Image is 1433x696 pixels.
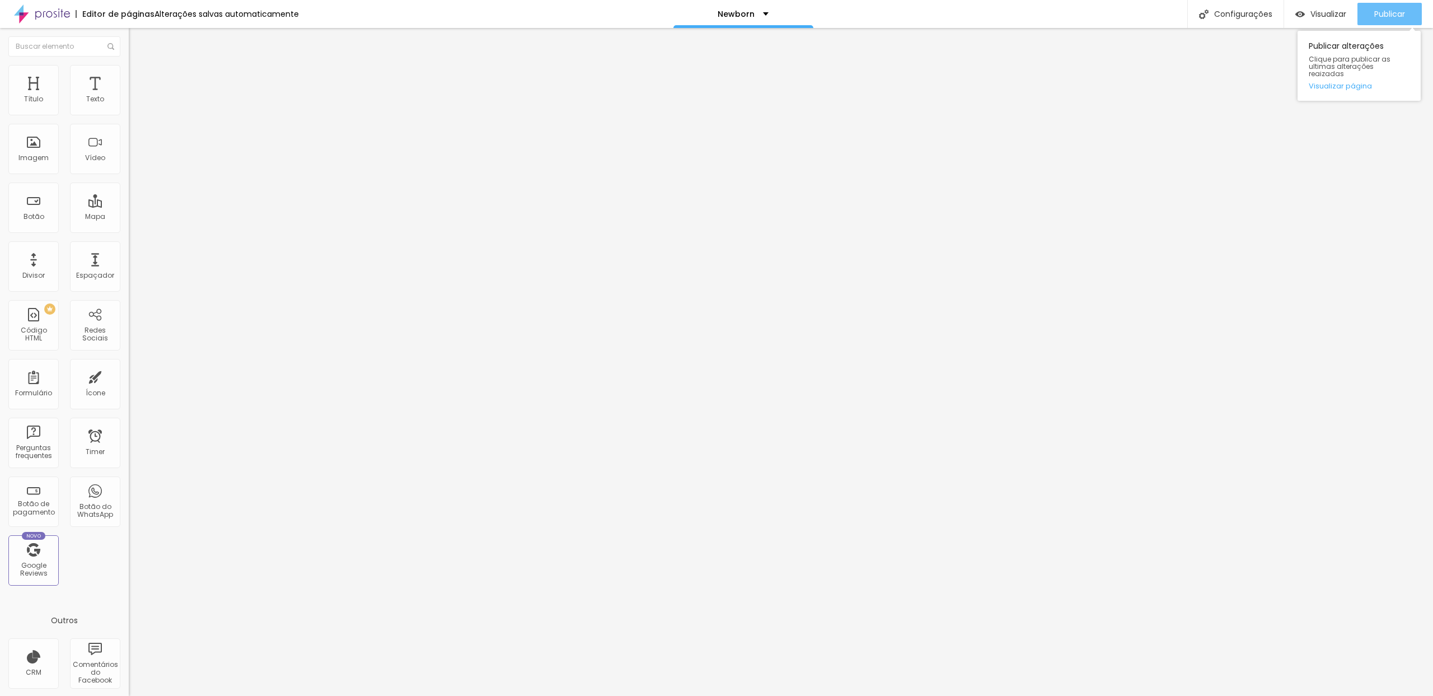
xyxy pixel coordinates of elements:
div: Google Reviews [11,562,55,578]
div: CRM [26,669,41,676]
div: Mapa [85,213,105,221]
div: Espaçador [76,272,114,279]
div: Divisor [22,272,45,279]
input: Buscar elemento [8,36,120,57]
div: Botão do WhatsApp [73,503,117,519]
p: Newborn [718,10,755,18]
div: Texto [86,95,104,103]
iframe: Editor [129,28,1433,696]
div: Timer [86,448,105,456]
div: Botão de pagamento [11,500,55,516]
div: Vídeo [85,154,105,162]
div: Ícone [86,389,105,397]
a: Visualizar página [1309,82,1409,90]
div: Imagem [18,154,49,162]
div: Editor de páginas [76,10,154,18]
div: Comentários do Facebook [73,661,117,685]
div: Alterações salvas automaticamente [154,10,299,18]
div: Formulário [15,389,52,397]
div: Código HTML [11,326,55,343]
img: view-1.svg [1295,10,1305,19]
span: Visualizar [1310,10,1346,18]
div: Botão [24,213,44,221]
img: Icone [107,43,114,50]
div: Título [24,95,43,103]
div: Perguntas frequentes [11,444,55,460]
button: Publicar [1357,3,1422,25]
div: Novo [22,532,46,540]
div: Publicar alterações [1298,31,1421,101]
div: Redes Sociais [73,326,117,343]
span: Clique para publicar as ultimas alterações reaizadas [1309,55,1409,78]
img: Icone [1199,10,1209,19]
button: Visualizar [1284,3,1357,25]
span: Publicar [1374,10,1405,18]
